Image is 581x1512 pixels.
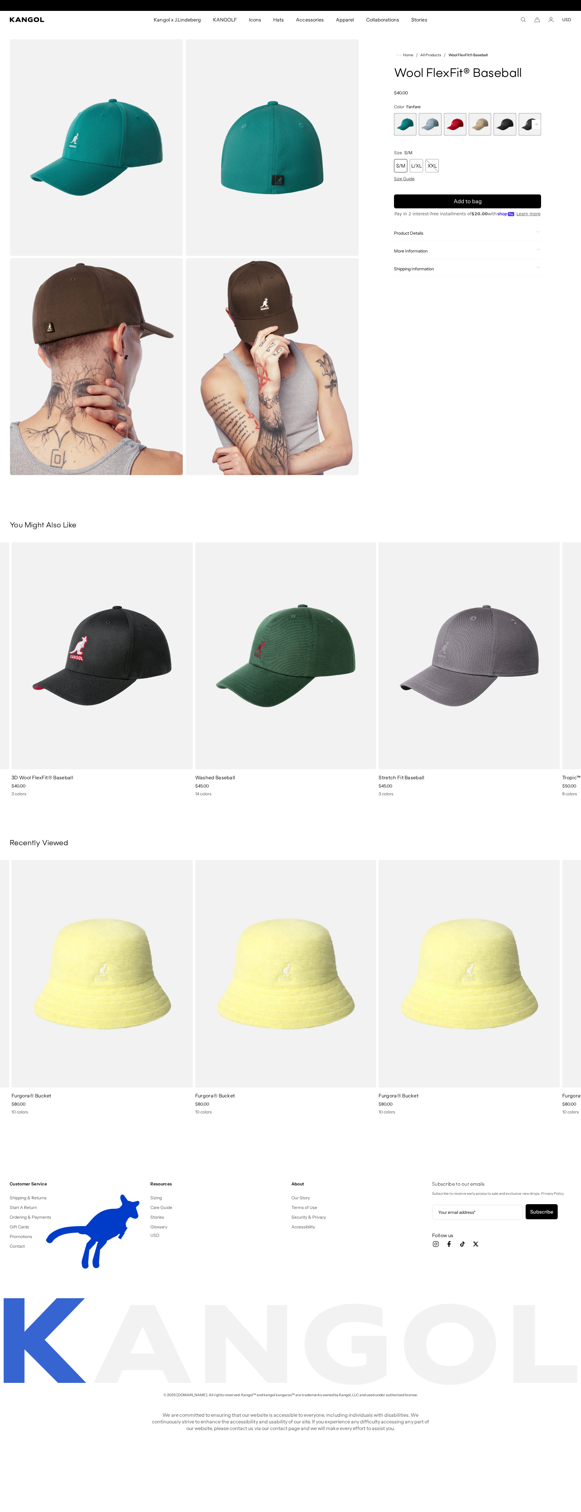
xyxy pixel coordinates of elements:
product-gallery: Gallery Viewer [10,39,359,475]
span: Size [394,150,402,155]
button: USD [562,17,571,22]
h4: Subscribe to our emails [432,1181,571,1188]
span: Hats [273,11,284,28]
div: 10 colors [379,1109,560,1115]
span: Add to bag [454,197,482,206]
a: Security & Privacy [291,1214,326,1220]
h3: Recently Viewed [10,839,571,848]
a: Kangol [10,17,102,22]
label: Barn Red [444,113,466,135]
span: Apparel [336,11,354,28]
a: Contact [10,1243,25,1249]
a: Care Guide [150,1205,172,1210]
div: 1 of 17 [394,113,416,135]
a: Shipping & Returns [10,1195,47,1201]
a: Washed Baseball [195,774,235,780]
img: Furgora® Bucket [379,860,560,1087]
span: $80.00 [195,1101,209,1107]
h4: About [291,1181,427,1187]
a: Furgora® Bucket [11,1093,51,1099]
div: 4 of 17 [469,113,491,135]
span: $80.00 [11,1101,25,1107]
h1: Wool FlexFit® Baseball [394,67,541,80]
span: $80.00 [562,1101,576,1107]
slideshow-component: Announcement bar [228,3,353,8]
a: Accessibility [291,1224,315,1230]
span: KANGOLF [213,11,237,28]
div: 1 of 1 [376,860,560,1115]
span: Product Details [394,230,534,236]
div: 14 colors [195,791,376,797]
a: 3D Wool FlexFit® Baseball [11,774,73,780]
span: $80.00 [379,1101,392,1107]
div: 1 of 2 [228,3,353,8]
a: Stretch Fit Baseball [379,774,424,780]
div: 5 of 17 [494,113,516,135]
span: $50.00 [562,783,576,789]
label: Beluga Black [494,113,516,135]
span: $40.00 [11,783,25,789]
div: 1 of 5 [9,542,193,797]
button: Cart [534,17,540,22]
span: $45.00 [195,783,209,789]
img: Furgora® Bucket [195,860,376,1087]
a: Wool FlexFit® Baseball [448,53,488,57]
p: We are committed to ensuring that our website is accessible to everyone, including individuals wi... [150,1412,431,1432]
img: brown [185,258,359,475]
div: S/M [394,159,407,172]
a: Icons [243,11,267,28]
a: Stories [150,1214,164,1220]
a: Home [396,52,413,58]
a: Sizing [150,1195,162,1201]
div: 3 of 5 [376,542,560,797]
img: Furgora® Bucket [11,860,193,1087]
span: Color [394,104,404,109]
h4: Resources [150,1181,286,1187]
span: $45.00 [379,783,392,789]
span: Fanfare [406,104,421,109]
a: Furgora® Bucket [379,1093,419,1099]
a: Terms of Use [291,1205,317,1210]
a: Promotions [10,1234,32,1239]
span: Size Guide [394,176,415,181]
a: Our Story [291,1195,310,1201]
a: Collaborations [360,11,405,28]
label: Beige [469,113,491,135]
h4: Customer Service [10,1181,146,1187]
a: Kangol x J.Lindeberg [148,11,207,28]
div: 3 colors [379,791,560,797]
summary: Search here [520,17,526,22]
a: Glossary [150,1224,167,1230]
span: S/M [404,150,412,155]
img: Stretch Fit Baseball [379,542,560,770]
label: Black [519,113,541,135]
a: brown [10,258,183,475]
a: KANGOLF [207,11,243,28]
a: Account [548,17,554,22]
span: Accessories [296,11,323,28]
button: Add to bag [394,194,541,208]
span: Shipping Information [394,266,534,272]
h3: You Might Also Like [10,521,571,530]
div: 10 colors [195,1109,376,1115]
a: Gift Cards [10,1224,29,1230]
span: Stories [411,11,427,28]
div: L/XL [410,159,423,172]
img: 3D Wool FlexFit® Baseball [11,542,193,770]
div: 10 colors [11,1109,193,1115]
div: 6 of 17 [519,113,541,135]
a: Start A Return [10,1205,37,1210]
a: Furgora® Bucket [195,1093,235,1099]
span: More Information [394,248,534,254]
a: Stories [405,11,433,28]
img: color-fanfare [185,39,359,256]
a: Ordering & Payments [10,1214,51,1220]
span: Collaborations [366,11,399,28]
h3: Follow us [432,1232,571,1239]
nav: breadcrumbs [394,51,541,59]
div: 2 of 17 [419,113,441,135]
button: Subscribe [526,1204,558,1219]
li: / [441,51,446,59]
